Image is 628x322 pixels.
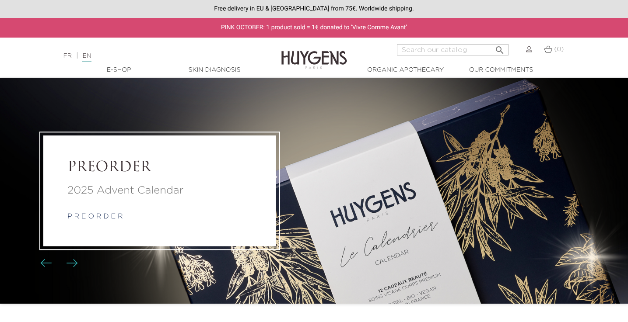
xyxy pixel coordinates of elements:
[362,66,449,75] a: Organic Apothecary
[171,66,258,75] a: Skin Diagnosis
[82,53,91,62] a: EN
[67,159,252,176] a: PREORDER
[75,66,163,75] a: E-Shop
[67,214,123,221] a: p r e o r d e r
[67,183,252,199] a: 2025 Advent Calendar
[457,66,545,75] a: Our commitments
[554,46,564,52] span: (0)
[495,42,505,53] i: 
[397,44,509,55] input: Search
[44,257,72,270] div: Carousel buttons
[281,37,347,70] img: Huygens
[63,53,72,59] a: FR
[59,51,255,61] div: |
[492,42,508,53] button: 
